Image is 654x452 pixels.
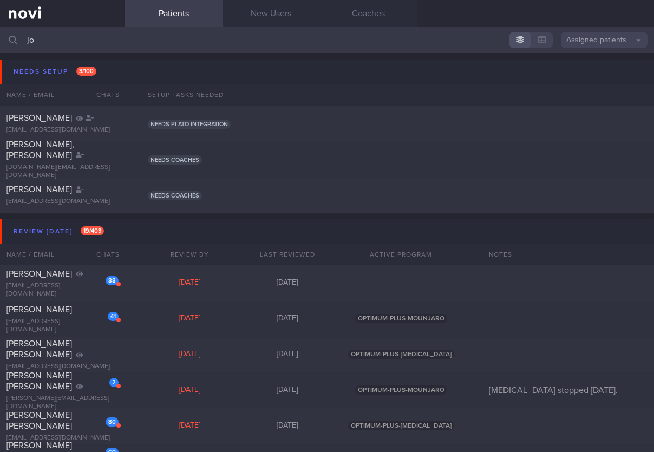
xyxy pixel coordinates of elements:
span: [PERSON_NAME] [6,114,72,122]
span: Needs plato integration [148,120,231,129]
div: 80 [106,417,119,427]
div: [MEDICAL_DATA] stopped [DATE]. [482,385,654,396]
span: OPTIMUM-PLUS-MOUNJARO [355,314,447,323]
div: [DATE] [141,278,239,288]
div: [DOMAIN_NAME][EMAIL_ADDRESS][DOMAIN_NAME] [6,163,119,180]
div: Chats [82,244,125,265]
div: 41 [108,312,119,321]
div: [DATE] [239,350,336,359]
div: [EMAIL_ADDRESS][DOMAIN_NAME] [6,198,119,206]
button: Assigned patients [561,32,648,48]
span: OPTIMUM-PLUS-[MEDICAL_DATA] [348,421,454,430]
span: [PERSON_NAME] [PERSON_NAME] [6,371,72,391]
span: Needs coaches [148,155,202,165]
div: [DATE] [239,314,336,324]
span: [PERSON_NAME] [PERSON_NAME] [6,411,72,430]
div: [EMAIL_ADDRESS][DOMAIN_NAME] [6,318,119,334]
div: [DATE] [239,421,336,431]
div: Review [DATE] [11,224,107,239]
div: [DATE] [141,385,239,395]
div: [DATE] [239,278,336,288]
div: [EMAIL_ADDRESS][DOMAIN_NAME] [6,282,119,298]
div: [DATE] [141,421,239,431]
span: [PERSON_NAME] [6,270,72,278]
div: Chats [82,84,125,106]
span: [PERSON_NAME] [6,305,72,314]
div: Notes [482,244,654,265]
div: 88 [106,276,119,285]
div: [DATE] [141,350,239,359]
span: [PERSON_NAME] [PERSON_NAME] [6,339,72,359]
div: 2 [109,378,119,387]
span: OPTIMUM-PLUS-MOUNJARO [355,385,447,395]
span: [PERSON_NAME] [6,185,72,194]
div: Review By [141,244,239,265]
span: [PERSON_NAME], [PERSON_NAME] [6,140,74,160]
span: OPTIMUM-PLUS-[MEDICAL_DATA] [348,350,454,359]
span: 3 / 100 [76,67,96,76]
div: [DATE] [239,385,336,395]
div: Needs setup [11,64,99,79]
div: [EMAIL_ADDRESS][DOMAIN_NAME] [6,434,119,442]
span: Needs coaches [148,191,202,200]
div: Active Program [336,244,466,265]
div: [EMAIL_ADDRESS][DOMAIN_NAME] [6,363,119,371]
div: [PERSON_NAME][EMAIL_ADDRESS][DOMAIN_NAME] [6,395,119,411]
div: [DATE] [141,314,239,324]
div: Setup tasks needed [141,84,654,106]
div: [EMAIL_ADDRESS][DOMAIN_NAME] [6,126,119,134]
div: Last Reviewed [239,244,336,265]
span: 19 / 403 [81,226,104,235]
